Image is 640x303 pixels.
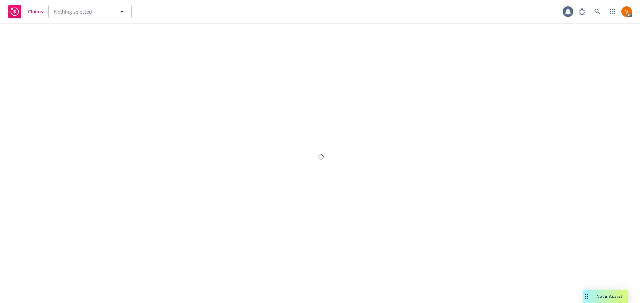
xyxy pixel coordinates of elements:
[583,290,628,303] button: Nova Assist
[575,5,589,18] a: Report a Bug
[583,290,591,303] div: Drag to move
[596,293,623,299] span: Nova Assist
[606,5,619,18] a: Switch app
[591,5,604,18] a: Search
[54,8,92,15] span: Nothing selected
[621,6,632,17] img: photo
[48,5,132,18] button: Nothing selected
[28,9,43,14] span: Claims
